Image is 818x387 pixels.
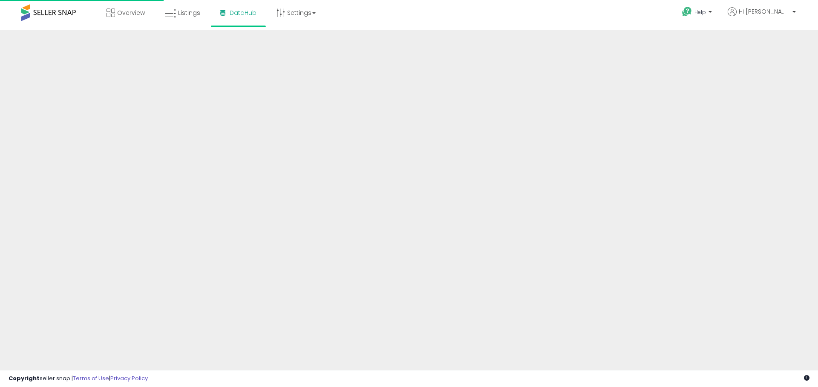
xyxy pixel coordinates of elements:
i: Get Help [682,6,692,17]
div: seller snap | | [9,375,148,383]
span: DataHub [230,9,256,17]
span: Hi [PERSON_NAME] [739,7,790,16]
a: Privacy Policy [110,374,148,382]
span: Help [694,9,706,16]
span: Listings [178,9,200,17]
span: Overview [117,9,145,17]
a: Hi [PERSON_NAME] [728,7,796,26]
a: Terms of Use [73,374,109,382]
strong: Copyright [9,374,40,382]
